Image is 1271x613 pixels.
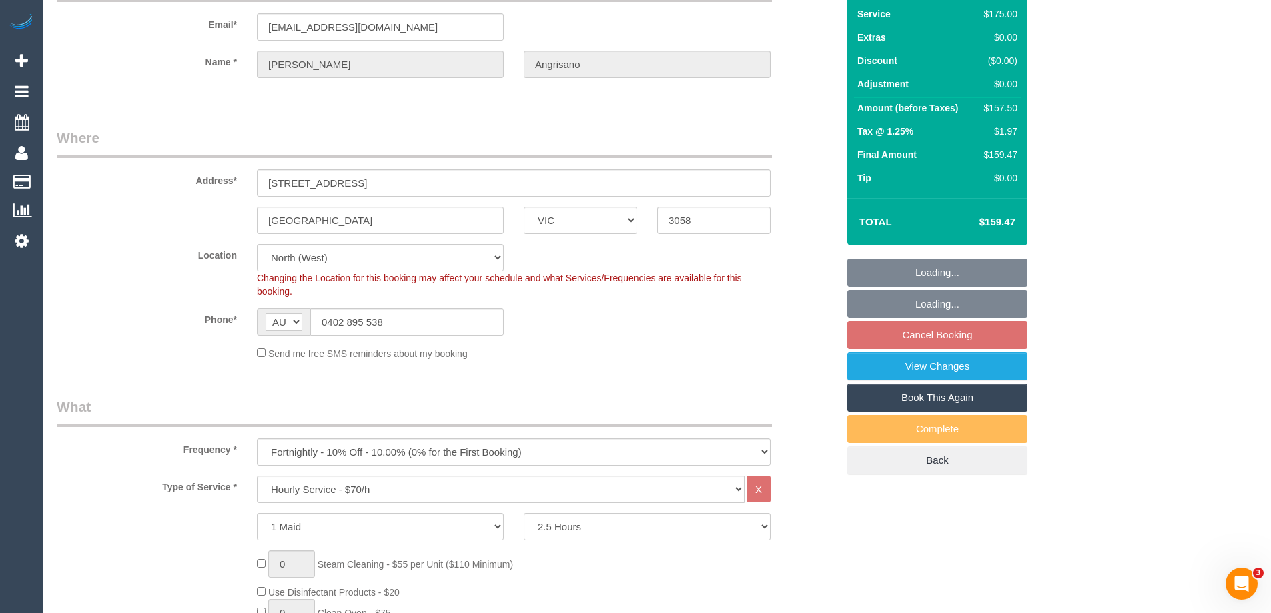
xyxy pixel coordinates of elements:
span: Send me free SMS reminders about my booking [268,348,468,359]
span: Use Disinfectant Products - $20 [268,587,400,598]
label: Discount [857,54,897,67]
div: $1.97 [979,125,1017,138]
label: Phone* [47,308,247,326]
label: Extras [857,31,886,44]
div: $157.50 [979,101,1017,115]
div: $0.00 [979,171,1017,185]
input: Phone* [310,308,504,336]
label: Adjustment [857,77,909,91]
div: $0.00 [979,31,1017,44]
span: 3 [1253,568,1264,578]
legend: What [57,397,772,427]
label: Service [857,7,891,21]
label: Name * [47,51,247,69]
input: First Name* [257,51,504,78]
div: $175.00 [979,7,1017,21]
strong: Total [859,216,892,227]
a: Book This Again [847,384,1027,412]
label: Tip [857,171,871,185]
a: Back [847,446,1027,474]
h4: $159.47 [939,217,1015,228]
input: Suburb* [257,207,504,234]
div: $159.47 [979,148,1017,161]
div: ($0.00) [979,54,1017,67]
legend: Where [57,128,772,158]
label: Address* [47,169,247,187]
iframe: Intercom live chat [1226,568,1258,600]
div: $0.00 [979,77,1017,91]
img: Automaid Logo [8,13,35,32]
input: Last Name* [524,51,771,78]
span: Changing the Location for this booking may affect your schedule and what Services/Frequencies are... [257,273,742,297]
span: Steam Cleaning - $55 per Unit ($110 Minimum) [318,559,513,570]
label: Email* [47,13,247,31]
label: Location [47,244,247,262]
input: Email* [257,13,504,41]
a: View Changes [847,352,1027,380]
input: Post Code* [657,207,771,234]
label: Tax @ 1.25% [857,125,913,138]
label: Frequency * [47,438,247,456]
label: Final Amount [857,148,917,161]
label: Amount (before Taxes) [857,101,958,115]
label: Type of Service * [47,476,247,494]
